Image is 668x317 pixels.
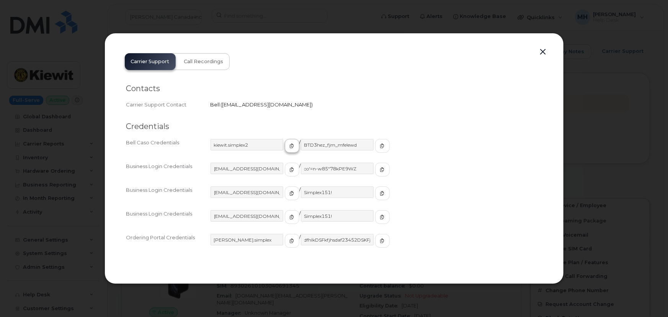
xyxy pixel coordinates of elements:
button: copy to clipboard [375,139,390,153]
span: Bell [211,101,220,108]
button: copy to clipboard [375,163,390,176]
div: / [211,139,542,160]
h2: Credentials [126,122,542,131]
div: / [211,163,542,183]
button: copy to clipboard [375,210,390,224]
button: copy to clipboard [375,186,390,200]
button: copy to clipboard [285,210,299,224]
button: copy to clipboard [375,234,390,248]
div: Carrier Support Contact [126,101,211,108]
span: [EMAIL_ADDRESS][DOMAIN_NAME] [222,101,312,108]
div: / [211,186,542,207]
button: copy to clipboard [285,163,299,176]
iframe: Messenger Launcher [635,284,662,311]
button: copy to clipboard [285,186,299,200]
div: Ordering Portal Credentials [126,234,211,255]
div: / [211,210,542,231]
h2: Contacts [126,84,542,93]
span: Call Recordings [184,59,224,65]
div: Bell Caso Credentials [126,139,211,160]
button: copy to clipboard [285,139,299,153]
div: / [211,234,542,255]
button: copy to clipboard [285,234,299,248]
div: Business Login Credentials [126,163,211,183]
div: Business Login Credentials [126,210,211,231]
div: Business Login Credentials [126,186,211,207]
